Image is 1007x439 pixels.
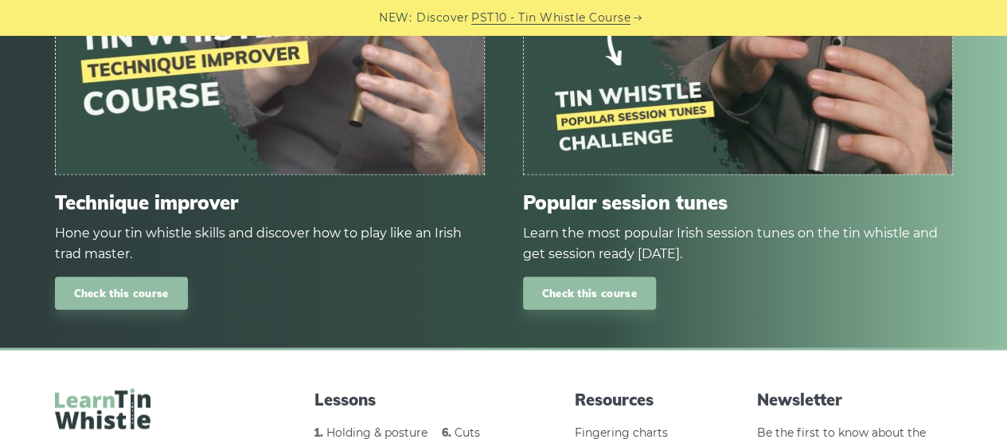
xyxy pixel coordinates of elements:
img: LearnTinWhistle.com [55,389,150,429]
span: Discover [416,9,469,27]
a: Check this course [523,277,656,310]
span: Popular session tunes [523,191,953,214]
span: Technique improver [55,191,485,214]
span: Newsletter [756,389,952,411]
a: Check this course [55,277,188,310]
span: Resources [575,389,693,411]
span: NEW: [379,9,412,27]
span: Lessons [314,389,510,411]
div: Hone your tin whistle skills and discover how to play like an Irish trad master. [55,223,485,265]
div: Learn the most popular Irish session tunes on the tin whistle and get session ready [DATE]. [523,223,953,265]
a: PST10 - Tin Whistle Course [471,9,630,27]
